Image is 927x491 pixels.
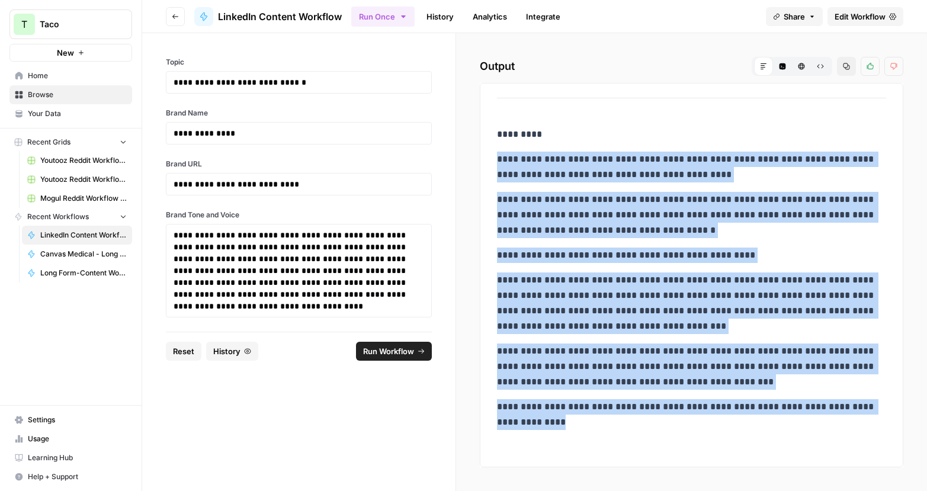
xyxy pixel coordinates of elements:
[9,208,132,226] button: Recent Workflows
[173,345,194,357] span: Reset
[466,7,514,26] a: Analytics
[351,7,415,27] button: Run Once
[27,211,89,222] span: Recent Workflows
[28,415,127,425] span: Settings
[28,434,127,444] span: Usage
[166,210,432,220] label: Brand Tone and Voice
[40,193,127,204] span: Mogul Reddit Workflow Grid (1)
[40,230,127,240] span: LinkedIn Content Workflow
[9,133,132,151] button: Recent Grids
[480,57,903,76] h2: Output
[9,66,132,85] a: Home
[835,11,886,23] span: Edit Workflow
[9,9,132,39] button: Workspace: Taco
[57,47,74,59] span: New
[22,245,132,264] a: Canvas Medical - Long Form-Content Workflow
[9,410,132,429] a: Settings
[194,7,342,26] a: LinkedIn Content Workflow
[166,342,201,361] button: Reset
[40,18,111,30] span: Taco
[22,226,132,245] a: LinkedIn Content Workflow
[28,70,127,81] span: Home
[22,151,132,170] a: Youtooz Reddit Workflow Grid (1)
[218,9,342,24] span: LinkedIn Content Workflow
[519,7,567,26] a: Integrate
[22,264,132,283] a: Long Form-Content Workflow - All Clients (New)
[40,268,127,278] span: Long Form-Content Workflow - All Clients (New)
[166,159,432,169] label: Brand URL
[9,448,132,467] a: Learning Hub
[28,453,127,463] span: Learning Hub
[166,57,432,68] label: Topic
[9,429,132,448] a: Usage
[827,7,903,26] a: Edit Workflow
[28,108,127,119] span: Your Data
[784,11,805,23] span: Share
[28,471,127,482] span: Help + Support
[22,170,132,189] a: Youtooz Reddit Workflow Grid
[40,249,127,259] span: Canvas Medical - Long Form-Content Workflow
[28,89,127,100] span: Browse
[40,174,127,185] span: Youtooz Reddit Workflow Grid
[419,7,461,26] a: History
[766,7,823,26] button: Share
[9,85,132,104] a: Browse
[9,104,132,123] a: Your Data
[9,467,132,486] button: Help + Support
[22,189,132,208] a: Mogul Reddit Workflow Grid (1)
[363,345,414,357] span: Run Workflow
[213,345,240,357] span: History
[21,17,27,31] span: T
[9,44,132,62] button: New
[356,342,432,361] button: Run Workflow
[40,155,127,166] span: Youtooz Reddit Workflow Grid (1)
[206,342,258,361] button: History
[166,108,432,118] label: Brand Name
[27,137,70,147] span: Recent Grids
